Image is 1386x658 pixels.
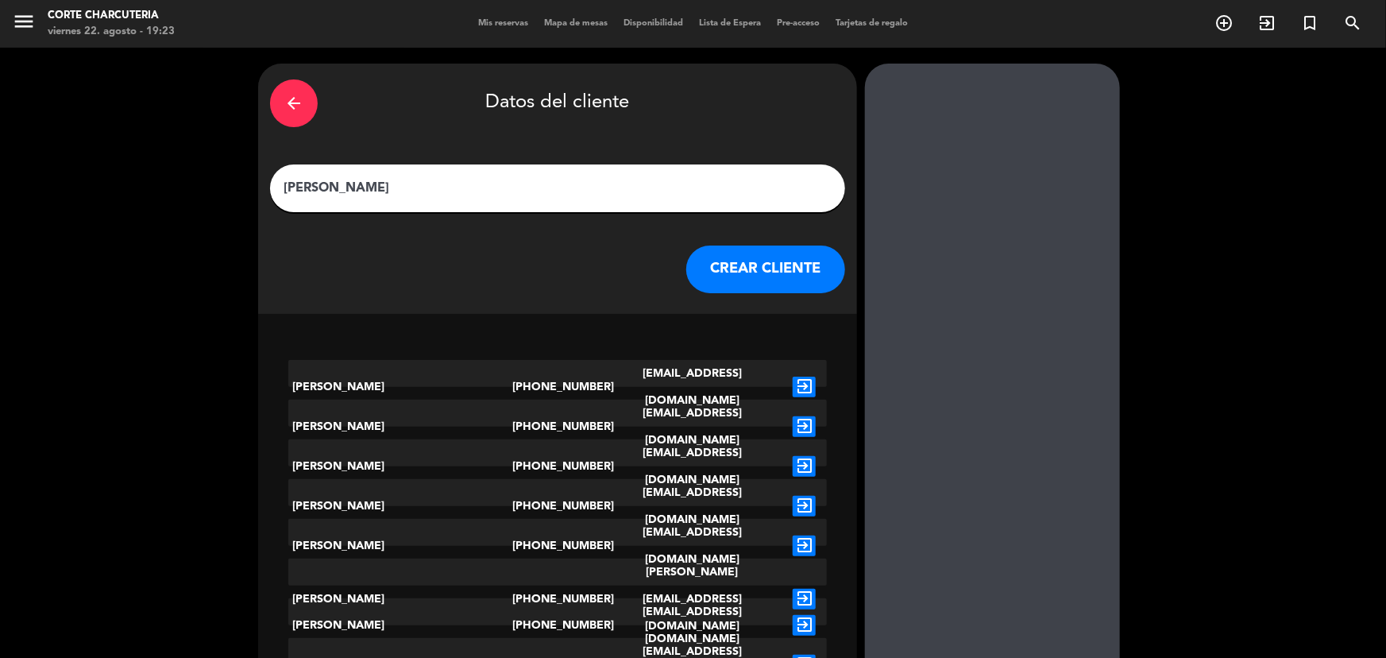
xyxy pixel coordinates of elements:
div: [PERSON_NAME] [288,559,513,640]
span: Disponibilidad [616,19,691,28]
div: viernes 22. agosto - 19:23 [48,24,175,40]
div: [EMAIL_ADDRESS][DOMAIN_NAME] [603,598,782,652]
div: [PERSON_NAME] [288,400,513,454]
i: exit_to_app [793,615,816,636]
span: Mapa de mesas [536,19,616,28]
span: Mis reservas [470,19,536,28]
i: menu [12,10,36,33]
div: [PHONE_NUMBER] [512,479,602,533]
div: [PERSON_NAME][EMAIL_ADDRESS][DOMAIN_NAME] [603,559,782,640]
div: [PHONE_NUMBER] [512,439,602,493]
i: exit_to_app [793,589,816,610]
div: [PHONE_NUMBER] [512,400,602,454]
div: [PHONE_NUMBER] [512,559,602,640]
div: [PERSON_NAME] [288,519,513,573]
div: [EMAIL_ADDRESS][DOMAIN_NAME] [603,519,782,573]
div: [EMAIL_ADDRESS][DOMAIN_NAME] [603,360,782,414]
div: [PHONE_NUMBER] [512,519,602,573]
span: Lista de Espera [691,19,769,28]
i: exit_to_app [793,536,816,556]
span: Tarjetas de regalo [828,19,916,28]
div: [PERSON_NAME] [288,360,513,414]
div: [PHONE_NUMBER] [512,360,602,414]
div: [PERSON_NAME] [288,479,513,533]
div: [EMAIL_ADDRESS][DOMAIN_NAME] [603,400,782,454]
button: CREAR CLIENTE [686,246,845,293]
i: arrow_back [284,94,303,113]
div: [PERSON_NAME] [288,439,513,493]
i: exit_to_app [793,377,816,397]
input: Escriba nombre, correo electrónico o número de teléfono... [282,177,833,199]
div: [PERSON_NAME] [288,598,513,652]
i: search [1343,14,1362,33]
i: exit_to_app [793,456,816,477]
div: Datos del cliente [270,75,845,131]
i: turned_in_not [1300,14,1319,33]
div: [EMAIL_ADDRESS][DOMAIN_NAME] [603,439,782,493]
div: [EMAIL_ADDRESS][DOMAIN_NAME] [603,479,782,533]
span: Pre-acceso [769,19,828,28]
i: exit_to_app [1257,14,1276,33]
div: [PHONE_NUMBER] [512,598,602,652]
i: exit_to_app [793,496,816,517]
i: exit_to_app [793,416,816,437]
i: add_circle_outline [1214,14,1234,33]
div: Corte Charcuteria [48,8,175,24]
button: menu [12,10,36,39]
